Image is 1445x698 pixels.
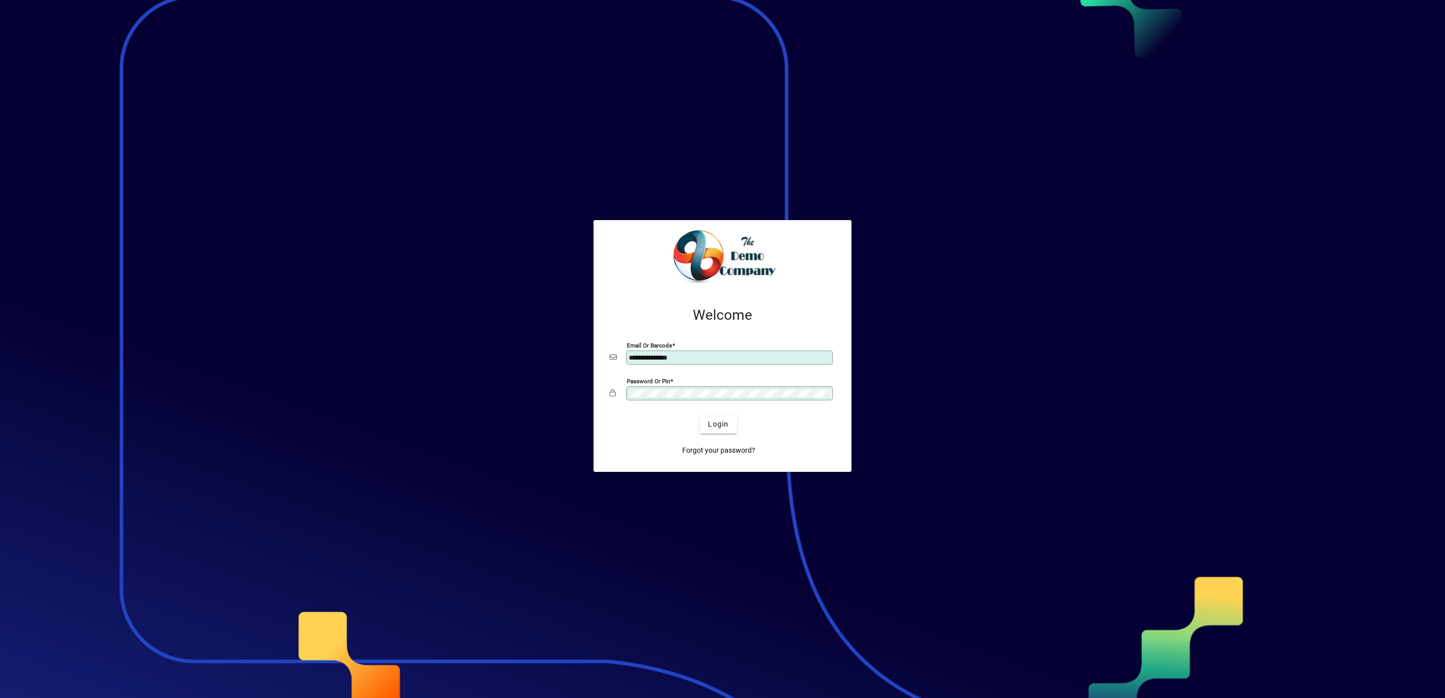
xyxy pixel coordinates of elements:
[678,442,759,460] a: Forgot your password?
[610,307,835,324] h2: Welcome
[682,445,755,456] span: Forgot your password?
[708,419,729,430] span: Login
[627,341,672,348] mat-label: Email or Barcode
[700,415,737,434] button: Login
[627,377,670,384] mat-label: Password or Pin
